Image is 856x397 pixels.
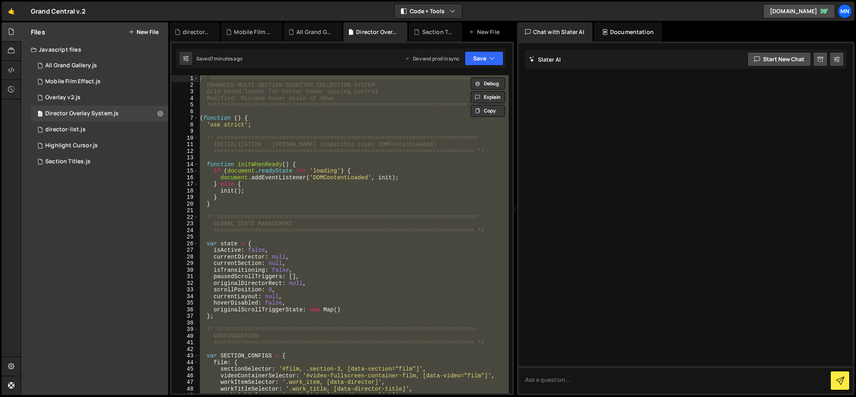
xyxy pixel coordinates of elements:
[747,52,811,66] button: Start new chat
[171,102,199,108] div: 5
[171,386,199,393] div: 48
[211,55,242,62] div: 7 minutes ago
[356,28,398,36] div: Director Overlay System.js
[129,29,159,35] button: New File
[171,373,199,379] div: 46
[471,105,505,117] button: Copy
[171,115,199,122] div: 7
[171,214,199,221] div: 22
[171,353,199,359] div: 43
[171,174,199,181] div: 16
[171,154,199,161] div: 13
[234,28,272,36] div: Mobile Film Effect.js
[171,280,199,287] div: 32
[45,126,86,133] div: director-list.js
[171,260,199,267] div: 29
[469,28,502,36] div: New File
[31,154,168,170] div: 15298/40223.js
[31,90,168,106] div: 15298/45944.js
[45,142,98,149] div: Highlight Cursor.js
[171,227,199,234] div: 24
[171,379,199,386] div: 47
[2,2,21,21] a: 🤙
[171,247,199,254] div: 27
[171,293,199,300] div: 34
[171,313,199,320] div: 37
[171,273,199,280] div: 31
[31,6,86,16] div: Grand Central v.2
[171,359,199,366] div: 44
[171,221,199,227] div: 23
[45,78,101,85] div: Mobile Film Effect.js
[31,28,45,36] h2: Files
[471,78,505,90] button: Debug
[31,122,168,138] div: 15298/40379.js
[45,94,81,101] div: Overlay v2.js
[31,138,168,154] div: 15298/43117.js
[171,267,199,274] div: 30
[171,95,199,102] div: 4
[171,194,199,201] div: 19
[171,148,199,155] div: 12
[171,82,199,89] div: 2
[405,55,459,62] div: Dev and prod in sync
[171,346,199,353] div: 42
[465,51,504,66] button: Save
[422,28,453,36] div: Section Titles.js
[171,300,199,307] div: 35
[763,4,835,18] a: [DOMAIN_NAME]
[196,55,242,62] div: Saved
[471,91,505,103] button: Explain
[171,241,199,247] div: 26
[594,22,662,42] div: Documentation
[171,168,199,174] div: 15
[517,22,592,42] div: Chat with Slater AI
[171,181,199,188] div: 17
[171,135,199,142] div: 10
[171,88,199,95] div: 3
[171,287,199,293] div: 33
[45,62,97,69] div: All Grand Gallery.js
[31,106,168,122] div: 15298/42891.js
[171,333,199,340] div: 40
[171,339,199,346] div: 41
[171,254,199,261] div: 28
[171,188,199,194] div: 18
[171,75,199,82] div: 1
[171,320,199,327] div: 38
[21,42,168,58] div: Javascript files
[395,4,462,18] button: Code + Tools
[45,158,91,165] div: Section Titles.js
[183,28,210,36] div: director-list.js
[171,366,199,373] div: 45
[171,201,199,208] div: 20
[45,110,119,117] div: Director Overlay System.js
[171,141,199,148] div: 11
[171,161,199,168] div: 14
[171,207,199,214] div: 21
[838,4,852,18] a: MN
[171,122,199,128] div: 8
[171,326,199,333] div: 39
[171,108,199,115] div: 6
[171,234,199,241] div: 25
[529,56,561,63] h2: Slater AI
[31,74,168,90] div: 15298/47702.js
[296,28,332,36] div: All Grand Gallery.js
[31,58,168,74] div: 15298/43578.js
[171,128,199,135] div: 9
[38,111,42,118] span: 1
[171,307,199,313] div: 36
